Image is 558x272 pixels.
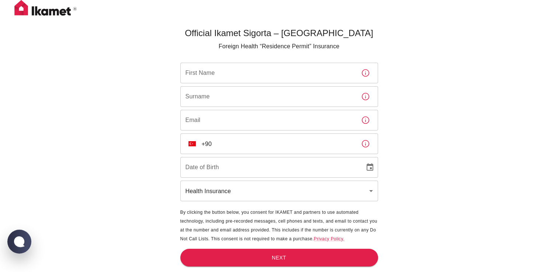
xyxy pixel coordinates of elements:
button: Choose date [363,160,377,175]
input: DD/MM/YYYY [180,157,360,178]
p: Foreign Health “Residence Permit” Insurance [180,42,378,51]
h5: Official Ikamet Sigorta – [GEOGRAPHIC_DATA] [180,27,378,39]
button: Next [180,249,378,267]
img: unknown [188,141,196,146]
span: By clicking the button below, you consent for IKAMET and partners to use automated technology, in... [180,210,377,241]
button: Select country [186,137,199,150]
div: Health Insurance [180,181,378,201]
a: Privacy Policy. [314,236,344,241]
